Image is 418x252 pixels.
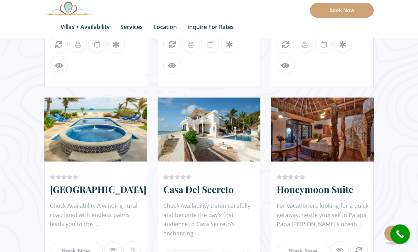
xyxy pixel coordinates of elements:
[50,183,146,195] a: [GEOGRAPHIC_DATA]
[390,224,410,244] a: call
[163,201,256,238] div: Check Availability Listen carefully and become the day’s first audience to Casa Secreto’s enchant...
[392,226,408,242] i: call
[277,201,370,229] div: For vacationers looking for a quick getaway, nestle yourself in Palapa Papa [PERSON_NAME]’s ocean...
[148,17,182,38] a: Location
[55,17,115,38] a: Villas + Availability
[310,3,374,18] a: Book Now
[50,201,143,229] div: Check Availability A winding rural road lined with endless palms leads you to the ...
[115,17,148,38] a: Services
[277,183,353,195] a: Honeymoon Suite
[182,17,239,38] a: Inquire for Rates
[44,2,92,15] img: Awesome Logo
[163,183,234,195] a: Casa Del Secreto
